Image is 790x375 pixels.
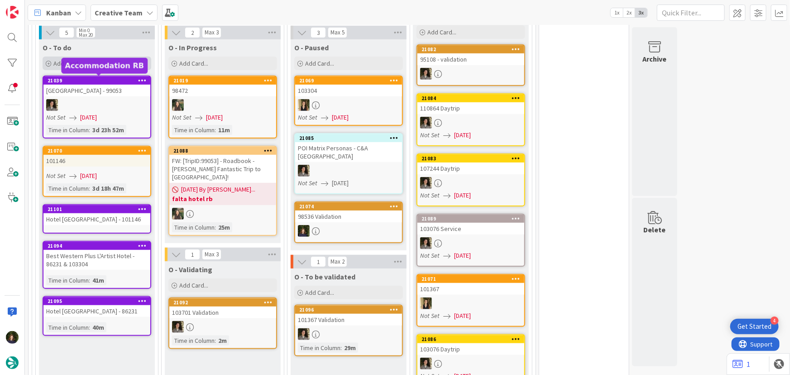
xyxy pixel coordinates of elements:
div: Time in Column [172,222,215,232]
i: Not Set [298,113,317,121]
div: 95108 - validation [417,53,524,65]
div: 21092103701 Validation [169,298,276,318]
span: O - Validating [168,265,212,274]
img: MS [420,237,432,249]
div: 98472 [169,85,276,96]
span: Support [19,1,41,12]
span: [DATE] [454,191,471,200]
div: 4 [771,317,779,325]
div: MS [169,321,276,333]
span: Add Card... [305,59,334,67]
i: Not Set [298,179,317,187]
div: 21086103076 Daytrip [417,335,524,355]
div: Time in Column [172,125,215,135]
span: [DATE] [332,178,349,188]
span: : [89,183,90,193]
div: 21019 [169,77,276,85]
div: 2108295108 - validation [417,45,524,65]
a: 21084110864 DaytripMSNot Set[DATE] [417,93,525,146]
div: 21101 [48,206,150,212]
div: 21085POI Matrix Personas - C&A [GEOGRAPHIC_DATA] [295,134,402,162]
div: MC [295,225,402,237]
img: MS [420,358,432,370]
span: [DATE] [454,311,471,321]
i: Not Set [46,113,66,121]
span: : [215,222,216,232]
a: 21083107244 DaytripMSNot Set[DATE] [417,154,525,207]
div: 21071 [417,275,524,283]
span: O - Paused [294,43,329,52]
div: 21083 [421,155,524,162]
div: MS [417,68,524,80]
span: [DATE] [80,171,97,181]
div: 21096101367 Validation [295,306,402,326]
img: MS [172,321,184,333]
div: 101367 Validation [295,314,402,326]
span: [DATE] [206,113,223,122]
a: 21071101367SPNot Set[DATE] [417,274,525,327]
div: 2m [216,336,229,346]
div: 21082 [417,45,524,53]
div: 21019 [173,77,276,84]
b: falta hotel rb [172,194,273,203]
div: 103076 Service [417,223,524,235]
div: 21094 [48,243,150,249]
div: 21096 [299,307,402,313]
div: 21071 [421,276,524,282]
div: 21085 [299,135,402,141]
div: 98536 Validation [295,211,402,222]
img: MS [420,117,432,129]
span: 2 [185,27,200,38]
div: 21095 [48,298,150,304]
span: : [215,125,216,135]
a: 21094Best Western Plus L'Artist Hotel - 86231 & 103304Time in Column:41m [43,241,151,289]
div: 21070 [43,147,150,155]
i: Not Set [46,172,66,180]
span: 1 [311,256,326,267]
div: 21094Best Western Plus L'Artist Hotel - 86231 & 103304 [43,242,150,270]
div: 25m [216,222,232,232]
div: 21070 [48,148,150,154]
span: [DATE] By [PERSON_NAME]... [181,185,255,194]
div: 101367 [417,283,524,295]
img: IG [172,208,184,220]
i: Not Set [420,251,440,260]
div: 3d 18h 47m [90,183,126,193]
div: Hotel [GEOGRAPHIC_DATA] - 101146 [43,213,150,225]
div: Open Get Started checklist, remaining modules: 4 [730,319,779,334]
div: 21071101367 [417,275,524,295]
img: avatar [6,356,19,369]
div: 103701 Validation [169,307,276,318]
span: 3 [311,27,326,38]
div: 110864 Daytrip [417,102,524,114]
span: Add Card... [179,281,208,289]
div: Archive [643,53,667,64]
div: 21084 [421,95,524,101]
div: 21092 [169,298,276,307]
div: MS [295,165,402,177]
div: 2107498536 Validation [295,202,402,222]
div: 40m [90,322,106,332]
span: : [340,343,342,353]
div: Get Started [737,322,771,331]
span: : [89,322,90,332]
img: MS [298,165,310,177]
div: MS [43,99,150,111]
b: Creative Team [95,8,143,17]
div: Time in Column [46,125,89,135]
img: MS [298,328,310,340]
div: 21039[GEOGRAPHIC_DATA] - 99053 [43,77,150,96]
div: 21039 [48,77,150,84]
div: IG [169,99,276,111]
div: 21086 [421,336,524,342]
img: MS [46,99,58,111]
i: Not Set [420,312,440,320]
span: 2x [623,8,635,17]
div: 11m [216,125,232,135]
div: [GEOGRAPHIC_DATA] - 99053 [43,85,150,96]
span: 1 [185,249,200,260]
a: 21069103304SPNot Set[DATE] [294,76,403,126]
div: 29m [342,343,358,353]
i: Not Set [172,113,192,121]
div: Delete [644,224,666,235]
